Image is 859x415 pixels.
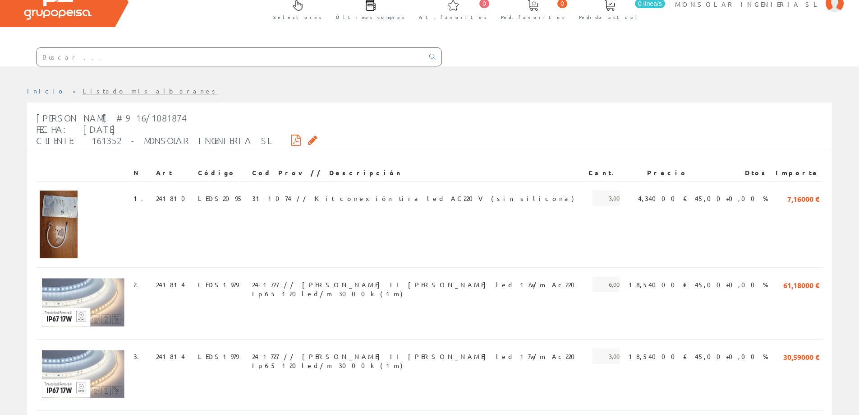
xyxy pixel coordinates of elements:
th: Cant. [585,165,623,181]
a: Inicio [27,87,65,95]
span: 3,00 [593,349,620,364]
span: 45,00+0,00 % [695,277,768,292]
th: Importe [772,165,823,181]
a: . [137,352,145,360]
span: 2 [133,277,144,292]
span: 3 [133,349,145,364]
span: 45,00+0,00 % [695,191,768,206]
input: Buscar ... [37,48,424,66]
span: 18,54000 € [629,277,688,292]
a: . [141,194,149,202]
span: LEDS1979 [198,349,239,364]
span: 241810 [156,191,191,206]
span: LEDS1979 [198,277,239,292]
span: Ped. favoritos [501,13,565,22]
a: Listado mis albaranes [83,87,218,95]
span: LEDS2095 [198,191,243,206]
i: Descargar PDF [291,137,301,143]
span: 3,00 [593,191,620,206]
th: Precio [623,165,691,181]
img: Foto artículo (192x117.75539568345) [40,277,126,330]
span: 45,00+0,00 % [695,349,768,364]
span: 7,16000 € [787,191,819,206]
a: . [136,280,144,289]
span: Pedido actual [579,13,640,22]
span: 4,34000 € [638,191,688,206]
span: 31-1074 // Kit conexión tira led AC220V (sin silicona) [252,191,574,206]
span: [PERSON_NAME] #916/1081874 Fecha: [DATE] Cliente: 161352 - MONSOLAR INGENIERIA SL [36,112,270,146]
span: Selectores [273,13,322,22]
th: Código [194,165,248,181]
img: Foto artículo (84.375x150) [40,191,78,258]
span: 24-1727 // [PERSON_NAME] II [PERSON_NAME] led 17w/m Ac220 Ip65 120led/m 3000k (1m) [252,349,581,364]
th: Art [152,165,194,181]
th: Dtos [691,165,772,181]
span: 61,18000 € [783,277,819,292]
img: Foto artículo (192x117.75539568345) [40,349,126,402]
span: Art. favoritos [419,13,487,22]
i: Solicitar por email copia firmada [308,137,317,143]
span: 6,00 [593,277,620,292]
span: 18,54000 € [629,349,688,364]
span: 1 [133,191,149,206]
th: Cod Prov // Descripción [248,165,585,181]
span: 24-1727 // [PERSON_NAME] II [PERSON_NAME] led 17w/m Ac220 Ip65 120led/m 3000k (1m) [252,277,581,292]
span: Últimas compras [336,13,405,22]
span: 241814 [156,349,185,364]
span: 241814 [156,277,185,292]
span: 30,59000 € [783,349,819,364]
th: N [130,165,152,181]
